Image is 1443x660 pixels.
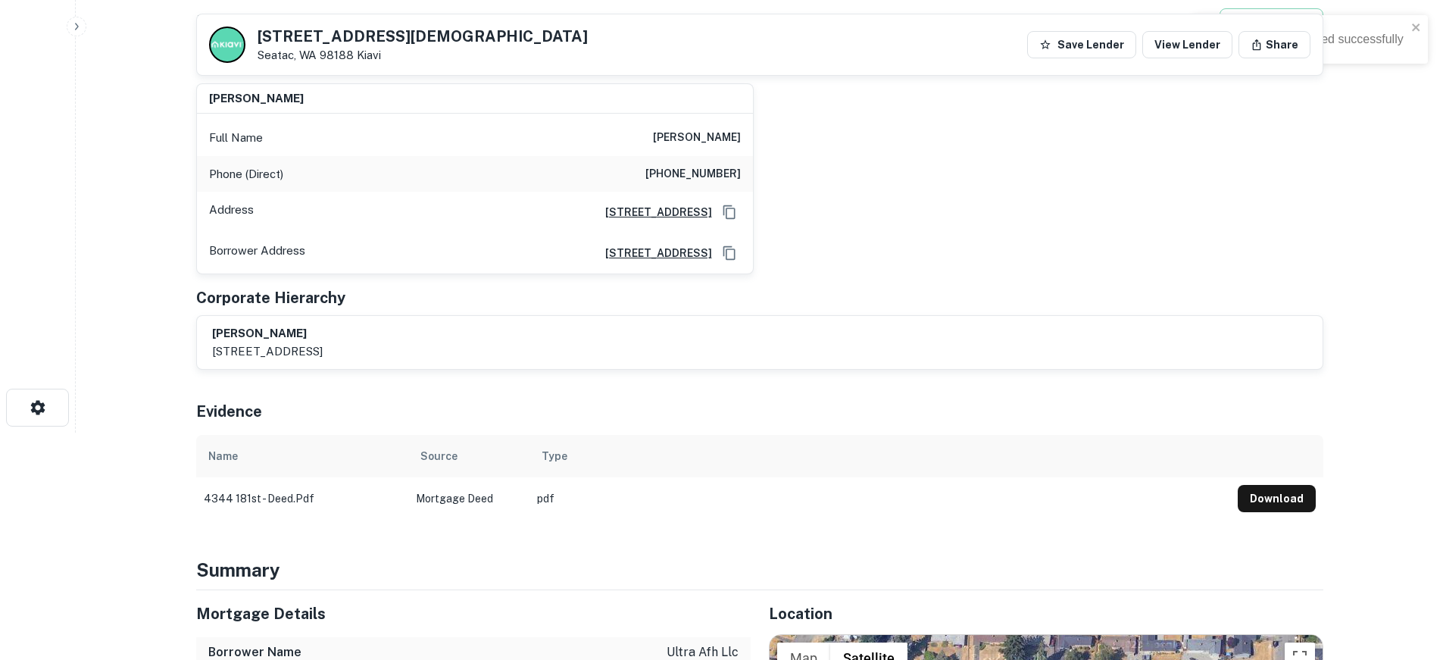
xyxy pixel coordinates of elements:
h5: Evidence [196,400,262,423]
p: Seatac, WA 98188 [258,48,588,62]
a: Kiavi [357,48,381,61]
h6: [PERSON_NAME] [653,129,741,147]
button: Copy Address [718,242,741,264]
td: 4344 181st - deed.pdf [196,477,408,520]
h5: Mortgage Details [196,602,751,625]
h4: Summary [196,556,1323,583]
button: Export CSV [1220,8,1323,36]
button: close [1411,21,1422,36]
a: [STREET_ADDRESS] [593,245,712,261]
h5: [STREET_ADDRESS][DEMOGRAPHIC_DATA] [258,29,588,44]
button: Download [1238,485,1316,512]
div: scrollable content [196,435,1323,520]
h6: [PERSON_NAME] [209,90,304,108]
h5: Location [769,602,1323,625]
iframe: Chat Widget [1367,539,1443,612]
button: Copy Address [718,201,741,224]
p: Full Name [209,129,263,147]
p: [STREET_ADDRESS] [212,343,323,361]
p: Address [209,201,254,224]
h6: [PERSON_NAME] [212,325,323,343]
td: pdf [529,477,1230,520]
th: Name [196,435,408,477]
p: Borrower Address [209,242,305,264]
button: Save Lender [1027,31,1136,58]
p: Phone (Direct) [209,165,283,183]
div: Source [420,447,458,465]
h5: Corporate Hierarchy [196,286,345,309]
div: Name [208,447,238,465]
a: [STREET_ADDRESS] [593,204,712,221]
td: Mortgage Deed [408,477,529,520]
th: Type [529,435,1230,477]
button: Share [1238,31,1310,58]
h6: [PHONE_NUMBER] [645,165,741,183]
a: View Lender [1142,31,1232,58]
th: Source [408,435,529,477]
h4: Buyer Details [196,8,314,36]
div: Type [542,447,567,465]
